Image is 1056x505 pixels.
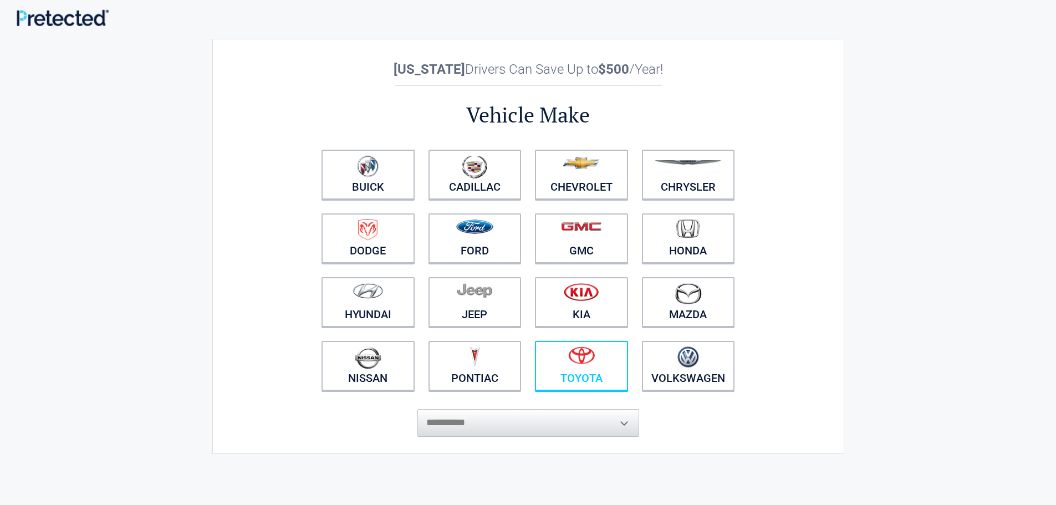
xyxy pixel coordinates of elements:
a: Ford [428,213,522,263]
a: Kia [535,277,628,327]
img: chevrolet [563,157,600,169]
img: hyundai [353,283,384,299]
a: Nissan [322,341,415,391]
img: gmc [561,222,601,231]
a: Mazda [642,277,735,327]
b: $500 [598,62,629,77]
img: chrysler [654,160,722,165]
a: GMC [535,213,628,263]
img: buick [357,155,379,177]
h2: Drivers Can Save Up to /Year [315,62,742,77]
a: Toyota [535,341,628,391]
a: Dodge [322,213,415,263]
img: ford [456,220,493,234]
img: nissan [355,346,381,369]
a: Cadillac [428,150,522,200]
img: jeep [457,283,492,298]
img: honda [676,219,700,238]
img: Main Logo [17,9,109,26]
img: pontiac [469,346,480,368]
a: Chrysler [642,150,735,200]
img: mazda [674,283,702,304]
a: Chevrolet [535,150,628,200]
img: toyota [568,346,595,364]
a: Honda [642,213,735,263]
a: Hyundai [322,277,415,327]
img: volkswagen [677,346,699,368]
h2: Vehicle Make [315,101,742,129]
img: dodge [358,219,377,241]
img: cadillac [462,155,487,178]
b: [US_STATE] [394,62,465,77]
img: kia [564,283,599,301]
a: Pontiac [428,341,522,391]
a: Volkswagen [642,341,735,391]
a: Jeep [428,277,522,327]
a: Buick [322,150,415,200]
